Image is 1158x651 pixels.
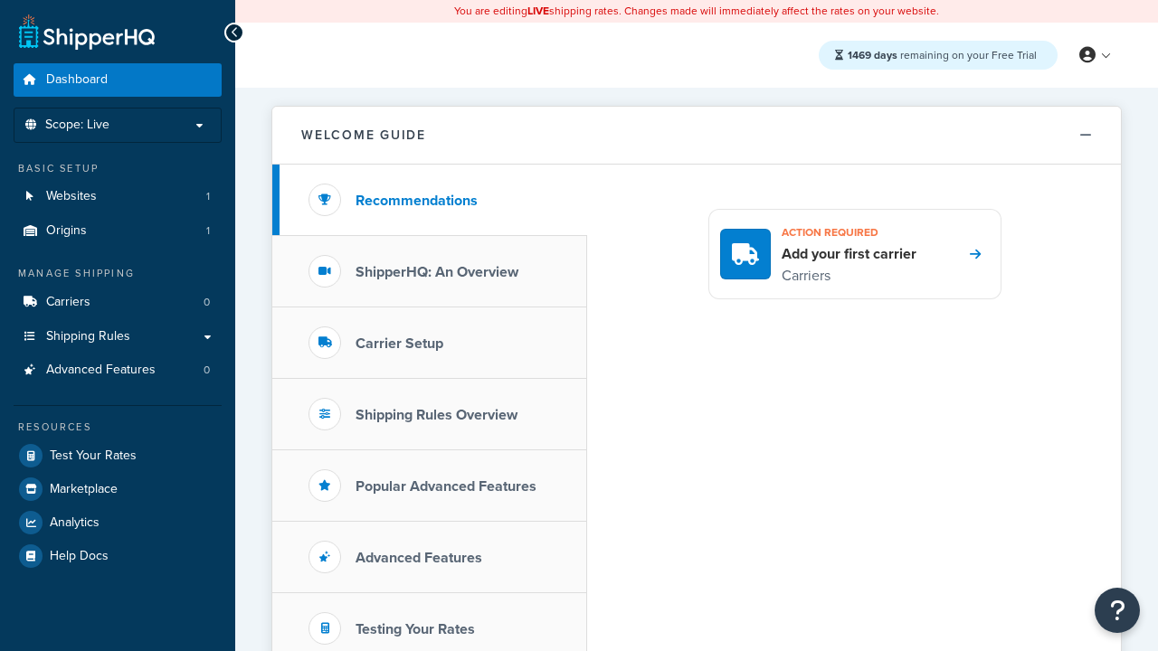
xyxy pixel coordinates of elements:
[782,264,916,288] p: Carriers
[527,3,549,19] b: LIVE
[46,295,90,310] span: Carriers
[848,47,897,63] strong: 1469 days
[14,180,222,213] li: Websites
[14,420,222,435] div: Resources
[14,161,222,176] div: Basic Setup
[782,221,916,244] h3: Action required
[356,621,475,637] h3: Testing Your Rates
[356,478,536,495] h3: Popular Advanced Features
[46,189,97,204] span: Websites
[1095,588,1140,633] button: Open Resource Center
[14,320,222,354] a: Shipping Rules
[356,335,443,352] h3: Carrier Setup
[356,264,518,280] h3: ShipperHQ: An Overview
[356,193,478,209] h3: Recommendations
[206,189,210,204] span: 1
[848,47,1037,63] span: remaining on your Free Trial
[356,550,482,566] h3: Advanced Features
[46,72,108,88] span: Dashboard
[782,244,916,264] h4: Add your first carrier
[356,407,517,423] h3: Shipping Rules Overview
[46,363,156,378] span: Advanced Features
[46,329,130,344] span: Shipping Rules
[50,482,118,497] span: Marketplace
[14,473,222,505] a: Marketplace
[50,515,100,531] span: Analytics
[14,506,222,539] a: Analytics
[46,223,87,239] span: Origins
[204,363,210,378] span: 0
[301,128,426,142] h2: Welcome Guide
[14,354,222,387] li: Advanced Features
[14,286,222,319] li: Carriers
[14,266,222,281] div: Manage Shipping
[204,295,210,310] span: 0
[14,540,222,572] a: Help Docs
[206,223,210,239] span: 1
[272,107,1121,165] button: Welcome Guide
[14,354,222,387] a: Advanced Features0
[14,180,222,213] a: Websites1
[14,214,222,248] a: Origins1
[50,448,137,464] span: Test Your Rates
[50,549,109,564] span: Help Docs
[14,286,222,319] a: Carriers0
[45,118,109,133] span: Scope: Live
[14,214,222,248] li: Origins
[14,439,222,472] a: Test Your Rates
[14,63,222,97] a: Dashboard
